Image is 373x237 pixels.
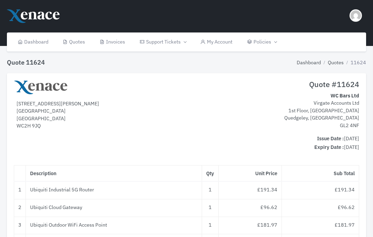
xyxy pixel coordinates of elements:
[14,181,26,199] td: 1
[281,217,359,234] td: £181.97
[240,32,284,51] a: Policies
[331,92,359,99] strong: WC Bars Ltd
[56,32,93,51] a: Quotes
[202,199,218,217] td: 1
[30,186,198,193] p: Ubiquiti Industrial 5G Router
[218,181,281,199] td: £191.34
[218,199,281,217] td: £96.62
[17,100,183,130] address: [STREET_ADDRESS][PERSON_NAME] [GEOGRAPHIC_DATA] [GEOGRAPHIC_DATA] WC2H 9JQ
[190,143,359,151] p: [DATE]
[10,32,56,51] a: Dashboard
[218,165,281,181] th: Unit Price
[14,217,26,234] td: 3
[202,165,218,181] th: Qty
[350,9,362,22] img: Header Avatar
[132,32,193,51] a: Support Tickets
[281,199,359,217] td: £96.62
[190,80,359,89] h4: Quote #11624
[297,59,321,66] a: Dashboard
[190,135,359,142] p: [DATE]
[92,32,132,51] a: Invoices
[202,181,218,199] td: 1
[26,165,202,181] th: Description
[281,181,359,199] td: £191.34
[202,217,218,234] td: 1
[30,221,198,229] p: Ubiquiti Outdoor WiFi Access Point
[7,59,45,66] h4: Quote 11624
[193,32,240,51] a: My Account
[317,135,344,142] span: Issue Date :
[344,59,366,66] li: 11624
[14,199,26,217] td: 2
[281,165,359,181] th: Sub Total
[328,59,344,66] a: Quotes
[190,92,359,129] address: Virgate Accounts Ltd 1st Floor, [GEOGRAPHIC_DATA] Quedgeley, [GEOGRAPHIC_DATA] GL2 4NF
[314,144,344,150] span: Expiry Date :
[30,203,198,211] p: Ubiquiti Cloud Gateway
[218,217,281,234] td: £181.97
